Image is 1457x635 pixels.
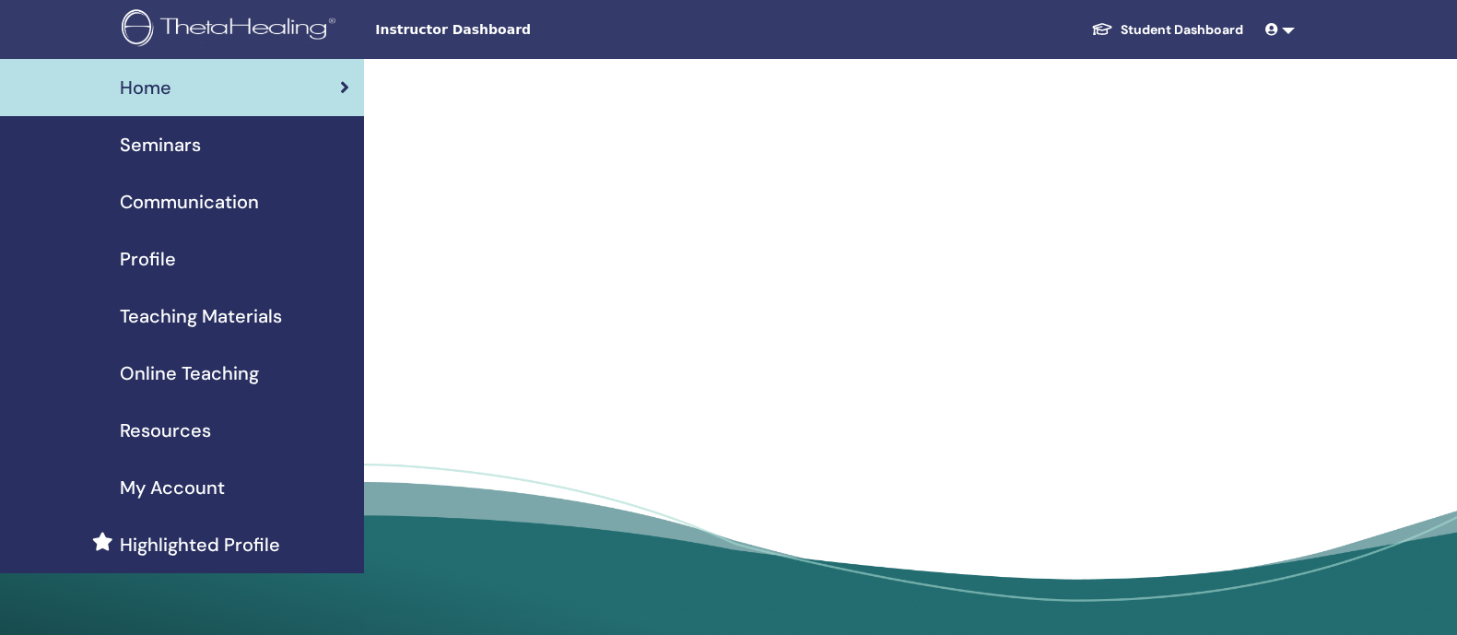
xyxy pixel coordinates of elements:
span: Profile [120,245,176,273]
img: graduation-cap-white.svg [1091,21,1113,37]
span: Home [120,74,171,101]
span: Communication [120,188,259,216]
a: Student Dashboard [1076,13,1258,47]
img: logo.png [122,9,342,51]
span: Seminars [120,131,201,159]
span: Teaching Materials [120,302,282,330]
span: Highlighted Profile [120,531,280,559]
span: Instructor Dashboard [375,20,652,40]
span: Online Teaching [120,359,259,387]
span: Resources [120,417,211,444]
span: My Account [120,474,225,501]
